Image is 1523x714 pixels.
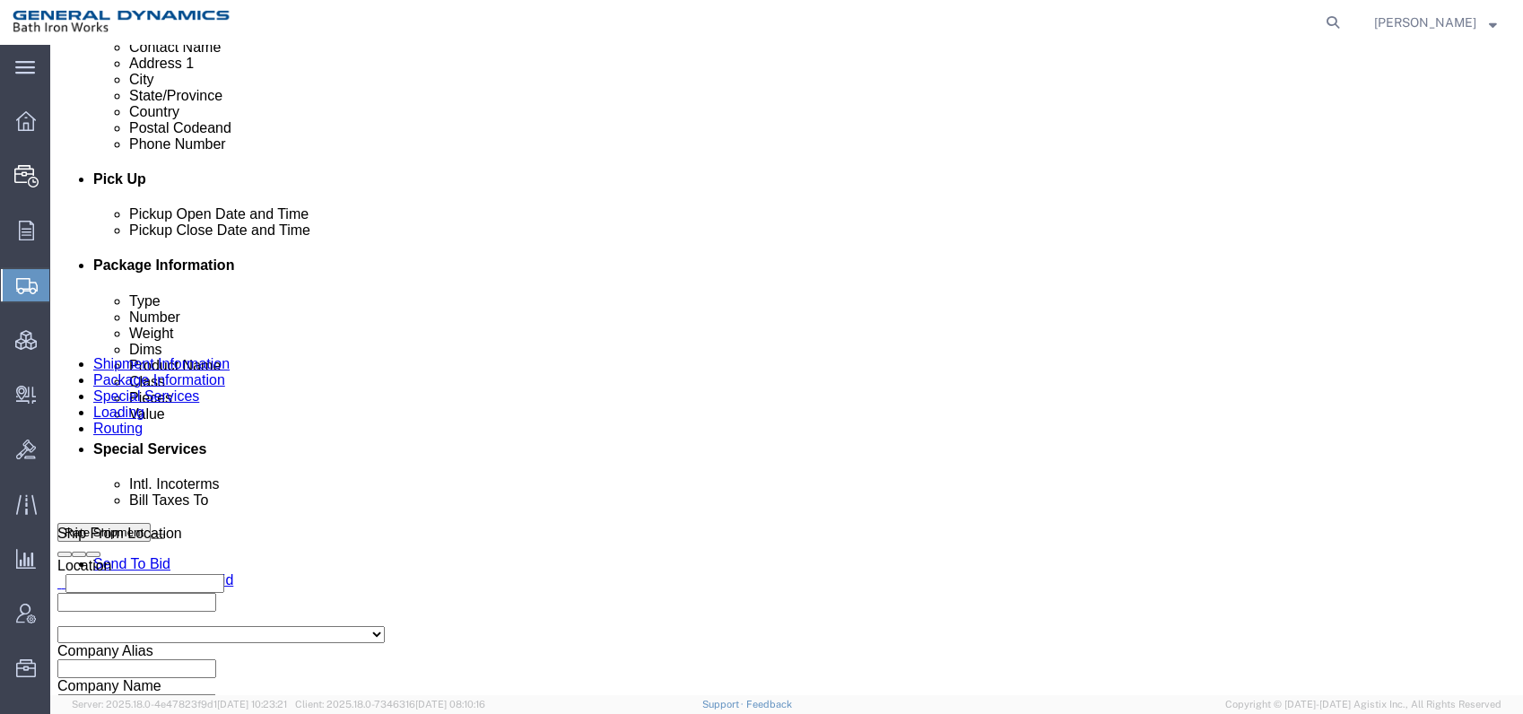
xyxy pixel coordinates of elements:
[13,9,234,36] img: logo
[217,699,287,710] span: [DATE] 10:23:21
[1374,13,1476,32] span: Ben Burden
[295,699,485,710] span: Client: 2025.18.0-7346316
[1373,12,1498,33] button: [PERSON_NAME]
[746,699,792,710] a: Feedback
[701,699,746,710] a: Support
[415,699,485,710] span: [DATE] 08:10:16
[1225,697,1501,712] span: Copyright © [DATE]-[DATE] Agistix Inc., All Rights Reserved
[50,45,1523,695] iframe: FS Legacy Container
[72,699,287,710] span: Server: 2025.18.0-4e47823f9d1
